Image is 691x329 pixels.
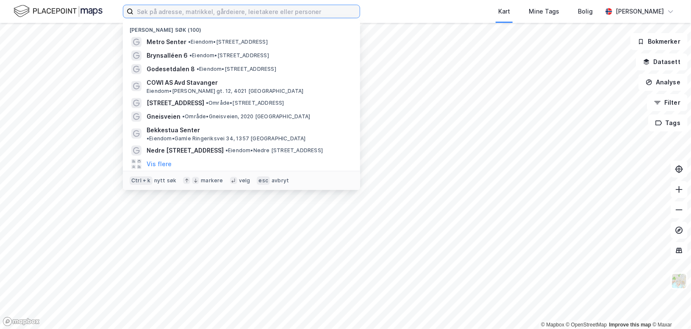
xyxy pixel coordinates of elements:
span: Bekkestua Senter [147,125,200,135]
span: Gneisveien [147,112,180,122]
span: • [206,100,208,106]
span: Eiendom • Gamle Ringeriksvei 34, 1357 [GEOGRAPHIC_DATA] [147,135,306,142]
button: Vis flere [147,159,172,169]
a: Mapbox [541,322,564,328]
div: Ctrl + k [130,176,153,185]
img: logo.f888ab2527a4732fd821a326f86c7f29.svg [14,4,103,19]
button: Analyse [638,74,688,91]
span: Nedre [STREET_ADDRESS] [147,145,224,156]
span: Metro Senter [147,37,186,47]
button: Datasett [636,53,688,70]
div: [PERSON_NAME] søk (100) [123,20,360,35]
button: Tags [648,114,688,131]
button: Bokmerker [630,33,688,50]
div: markere [201,177,223,184]
span: COWI AS Avd Stavanger [147,78,350,88]
span: • [147,135,149,142]
input: Søk på adresse, matrikkel, gårdeiere, leietakere eller personer [133,5,360,18]
div: esc [257,176,270,185]
img: Z [671,273,687,289]
span: • [188,39,191,45]
span: Eiendom • [PERSON_NAME] gt. 12, 4021 [GEOGRAPHIC_DATA] [147,88,303,95]
div: velg [239,177,250,184]
div: Mine Tags [529,6,559,17]
span: • [189,52,192,59]
span: • [197,66,199,72]
span: Eiendom • [STREET_ADDRESS] [197,66,276,72]
div: nytt søk [154,177,177,184]
button: Filter [647,94,688,111]
span: [STREET_ADDRESS] [147,98,204,108]
a: Improve this map [609,322,651,328]
span: Område • Gneisveien, 2020 [GEOGRAPHIC_DATA] [182,113,310,120]
div: Bolig [578,6,593,17]
span: Eiendom • [STREET_ADDRESS] [189,52,269,59]
span: • [225,147,228,153]
span: Område • [STREET_ADDRESS] [206,100,284,106]
span: • [182,113,185,120]
div: avbryt [272,177,289,184]
div: Kart [498,6,510,17]
span: Godesetdalen 8 [147,64,195,74]
iframe: Chat Widget [649,288,691,329]
span: Eiendom • [STREET_ADDRESS] [188,39,268,45]
a: Mapbox homepage [3,317,40,326]
span: Brynsalléen 6 [147,50,188,61]
span: Eiendom • Nedre [STREET_ADDRESS] [225,147,323,154]
a: OpenStreetMap [566,322,607,328]
div: [PERSON_NAME] [616,6,664,17]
